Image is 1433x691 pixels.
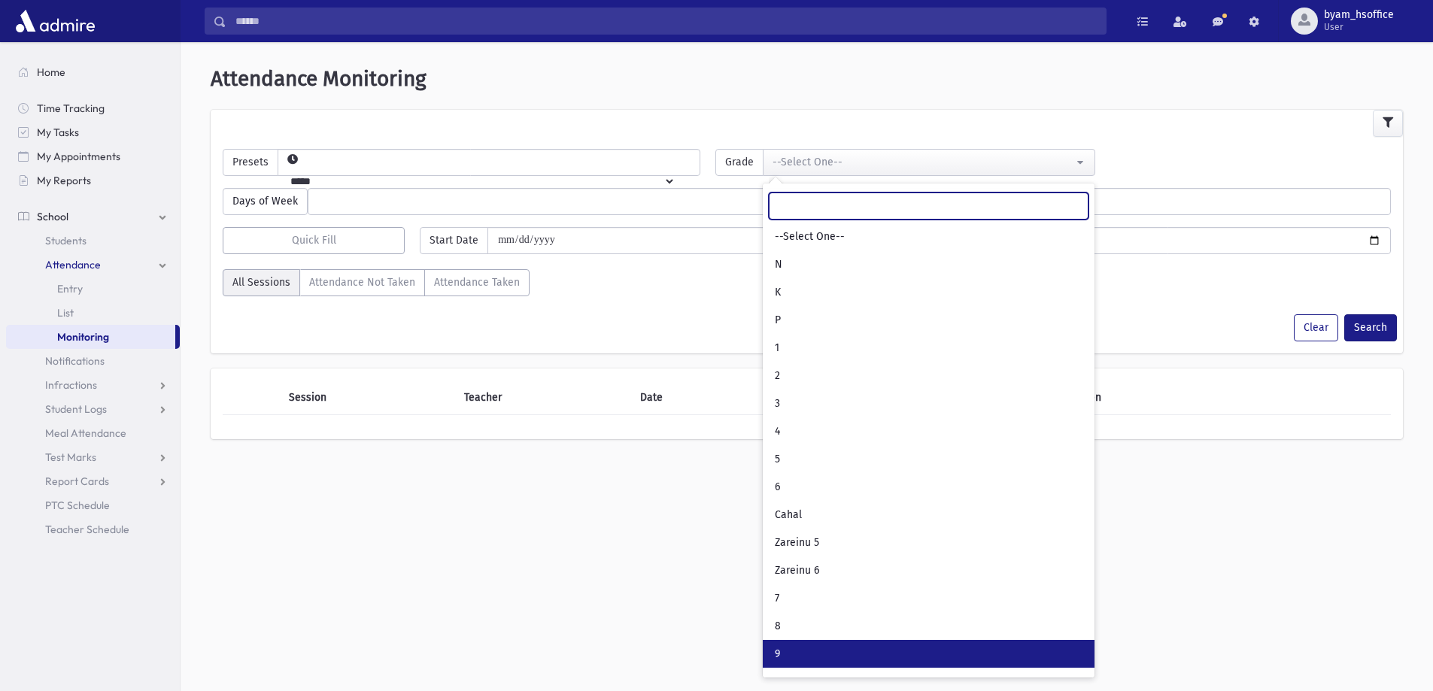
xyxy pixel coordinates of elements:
[775,229,845,244] span: --Select One--
[45,450,96,464] span: Test Marks
[223,269,530,302] div: AttTaken
[6,349,180,373] a: Notifications
[37,65,65,79] span: Home
[769,192,1088,220] input: Search
[45,258,101,271] span: Attendance
[455,380,631,415] th: Teacher
[775,591,779,606] span: 7
[775,285,781,300] span: K
[37,210,68,223] span: School
[6,253,180,277] a: Attendance
[759,380,1006,415] th: Day of Week
[45,426,126,440] span: Meal Attendance
[775,424,780,439] span: 4
[226,8,1106,35] input: Search
[775,396,780,411] span: 3
[45,474,109,488] span: Report Cards
[715,149,764,176] span: Grade
[6,144,180,168] a: My Appointments
[280,380,456,415] th: Session
[37,174,91,187] span: My Reports
[1006,380,1334,415] th: Attendance Taken
[211,66,427,91] span: Attendance Monitoring
[775,647,780,662] span: 9
[420,227,488,254] span: Start Date
[223,269,300,296] label: All Sessions
[775,535,819,550] span: Zareinu 5
[6,229,180,253] a: Students
[775,257,782,272] span: N
[45,499,110,512] span: PTC Schedule
[45,354,105,368] span: Notifications
[6,301,180,325] a: List
[6,421,180,445] a: Meal Attendance
[223,188,308,215] span: Days of Week
[424,269,530,296] label: Attendance Taken
[292,234,336,247] span: Quick Fill
[1324,9,1394,21] span: byam_hsoffice
[775,563,819,578] span: Zareinu 6
[45,402,107,416] span: Student Logs
[1294,314,1338,341] button: Clear
[12,6,99,36] img: AdmirePro
[37,150,120,163] span: My Appointments
[775,313,781,328] span: P
[223,149,278,176] span: Presets
[45,234,87,247] span: Students
[6,120,180,144] a: My Tasks
[775,619,781,634] span: 8
[6,397,180,421] a: Student Logs
[37,126,79,139] span: My Tasks
[763,149,1094,176] button: --Select One--
[6,373,180,397] a: Infractions
[57,282,83,295] span: Entry
[775,480,780,495] span: 6
[299,269,425,296] label: Attendance Not Taken
[775,341,779,356] span: 1
[1324,21,1394,33] span: User
[6,445,180,469] a: Test Marks
[37,102,105,115] span: Time Tracking
[773,154,1073,170] div: --Select One--
[6,60,180,84] a: Home
[775,368,780,383] span: 2
[631,380,759,415] th: Date
[6,325,175,349] a: Monitoring
[45,378,97,392] span: Infractions
[6,168,180,192] a: My Reports
[1344,314,1397,341] button: Search
[45,523,129,536] span: Teacher Schedule
[6,277,180,301] a: Entry
[775,508,802,523] span: Cahal
[6,517,180,541] a: Teacher Schedule
[6,96,180,120] a: Time Tracking
[57,306,74,320] span: List
[6,469,180,493] a: Report Cards
[223,227,405,254] button: Quick Fill
[6,493,180,517] a: PTC Schedule
[57,330,109,344] span: Monitoring
[6,205,180,229] a: School
[775,452,780,467] span: 5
